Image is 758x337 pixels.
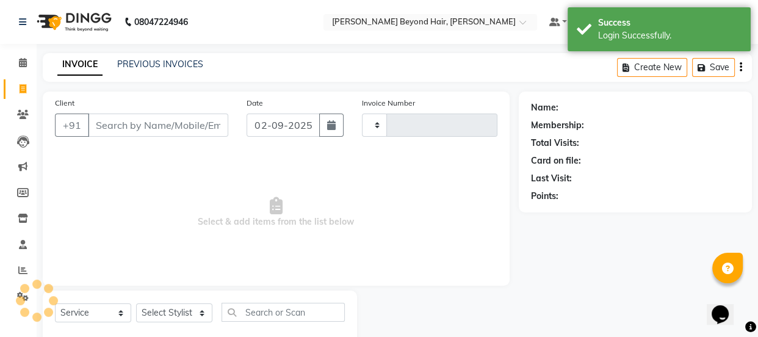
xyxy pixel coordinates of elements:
button: +91 [55,114,89,137]
a: INVOICE [57,54,103,76]
div: Last Visit: [531,172,572,185]
div: Card on file: [531,154,581,167]
span: Select & add items from the list below [55,151,497,274]
div: Membership: [531,119,584,132]
a: PREVIOUS INVOICES [117,59,203,70]
div: Points: [531,190,558,203]
div: Total Visits: [531,137,579,150]
button: Save [692,58,735,77]
iframe: chat widget [707,288,746,325]
label: Date [247,98,263,109]
img: logo [31,5,115,39]
b: 08047224946 [134,5,188,39]
input: Search by Name/Mobile/Email/Code [88,114,228,137]
button: Create New [617,58,687,77]
label: Client [55,98,74,109]
div: Success [598,16,742,29]
div: Name: [531,101,558,114]
div: Login Successfully. [598,29,742,42]
input: Search or Scan [222,303,345,322]
label: Invoice Number [362,98,415,109]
